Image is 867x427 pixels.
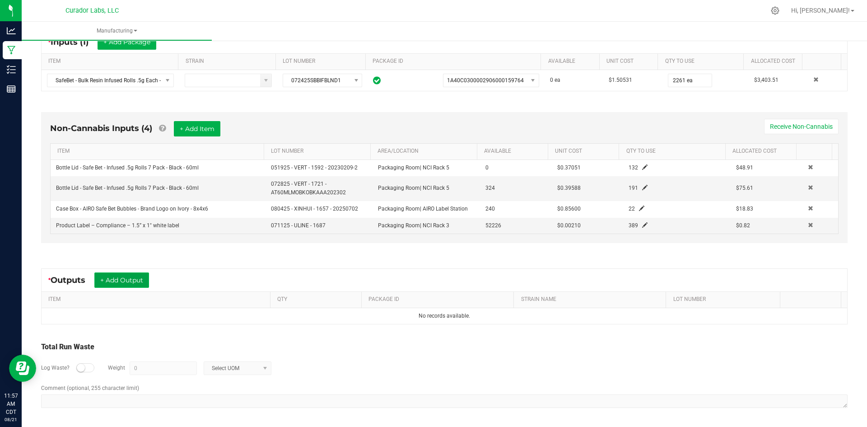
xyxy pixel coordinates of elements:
[629,185,638,191] span: 191
[186,58,272,65] a: STRAINSortable
[373,75,381,86] span: In Sync
[48,296,266,303] a: ITEMSortable
[769,6,781,15] div: Manage settings
[443,74,539,87] span: NO DATA FOUND
[41,364,70,372] label: Log Waste?
[420,222,449,229] span: | NCI Rack 3
[420,164,449,171] span: | NCI Rack 5
[4,416,18,423] p: 08/21
[22,22,212,41] a: Manufacturing
[555,148,615,155] a: Unit CostSortable
[51,37,98,47] span: Inputs (1)
[368,296,510,303] a: PACKAGE IDSortable
[764,119,839,134] button: Receive Non-Cannabis
[521,296,663,303] a: STRAIN NAMESortable
[809,58,838,65] a: Sortable
[736,206,753,212] span: $18.83
[420,206,468,212] span: | AIRO Label Station
[420,185,449,191] span: | NCI Rack 5
[271,222,326,229] span: 071125 - ULINE - 1687
[271,148,367,155] a: LOT NUMBERSortable
[22,27,212,35] span: Manufacturing
[108,364,125,372] label: Weight
[41,384,139,392] label: Comment (optional, 255 character limit)
[7,26,16,35] inline-svg: Analytics
[271,206,358,212] span: 080425 - XINHUI - 1657 - 20250702
[271,164,358,171] span: 051925 - VERT - 1592 - 20230209-2
[626,148,722,155] a: QTY TO USESortable
[378,148,473,155] a: AREA/LOCATIONSortable
[47,74,174,87] span: NO DATA FOUND
[277,296,358,303] a: QTYSortable
[378,206,468,212] span: Packaging Room
[557,222,581,229] span: $0.00210
[283,58,362,65] a: LOT NUMBERSortable
[378,185,449,191] span: Packaging Room
[606,58,654,65] a: Unit CostSortable
[736,185,753,191] span: $75.61
[548,58,596,65] a: AVAILABLESortable
[736,222,750,229] span: $0.82
[754,77,778,83] span: $3,403.51
[485,164,489,171] span: 0
[447,77,524,84] span: 1A40C0300002906000159764
[7,65,16,74] inline-svg: Inventory
[51,275,94,285] span: Outputs
[57,148,260,155] a: ITEMSortable
[98,34,156,50] button: + Add Package
[665,58,740,65] a: QTY TO USESortable
[629,222,638,229] span: 389
[56,185,199,191] span: Bottle Lid - Safe Bet - Infused .5g Rolls 7 Pack - Black - 60ml
[48,58,175,65] a: ITEMSortable
[557,164,581,171] span: $0.37051
[373,58,537,65] a: PACKAGE IDSortable
[788,296,838,303] a: Sortable
[485,185,495,191] span: 324
[791,7,850,14] span: Hi, [PERSON_NAME]!
[9,355,36,382] iframe: Resource center
[485,222,501,229] span: 52226
[283,74,350,87] span: 072425SBBIFBLND1
[4,392,18,416] p: 11:57 AM CDT
[56,206,208,212] span: Case Box - AIRO Safe Bet Bubbles - Brand Logo on Ivory - 8x4x6
[56,222,179,229] span: Product Label – Compliance – 1.5” x 1" white label
[159,123,166,133] a: Add Non-Cannabis items that were also consumed in the run (e.g. gloves and packaging); Also add N...
[378,222,449,229] span: Packaging Room
[485,206,495,212] span: 240
[50,123,152,133] span: Non-Cannabis Inputs (4)
[609,77,632,83] span: $1.50531
[550,77,553,83] span: 0
[174,121,220,136] button: + Add Item
[378,164,449,171] span: Packaging Room
[47,74,162,87] span: SafeBet - Bulk Resin Infused Rolls .5g Each - Chopstickz
[804,148,829,155] a: Sortable
[41,342,848,352] div: Total Run Waste
[557,185,581,191] span: $0.39588
[56,164,199,171] span: Bottle Lid - Safe Bet - Infused .5g Rolls 7 Pack - Black - 60ml
[732,148,793,155] a: Allocated CostSortable
[629,206,635,212] span: 22
[94,272,149,288] button: + Add Output
[673,296,777,303] a: LOT NUMBERSortable
[736,164,753,171] span: $48.91
[629,164,638,171] span: 132
[271,181,346,196] span: 072825 - VERT - 1721 - AT60MLMOBKOBKAAA202302
[751,58,799,65] a: Allocated CostSortable
[555,77,560,83] span: ea
[7,46,16,55] inline-svg: Manufacturing
[42,308,847,324] td: No records available.
[484,148,545,155] a: AVAILABLESortable
[65,7,119,14] span: Curador Labs, LLC
[7,84,16,94] inline-svg: Reports
[557,206,581,212] span: $0.85600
